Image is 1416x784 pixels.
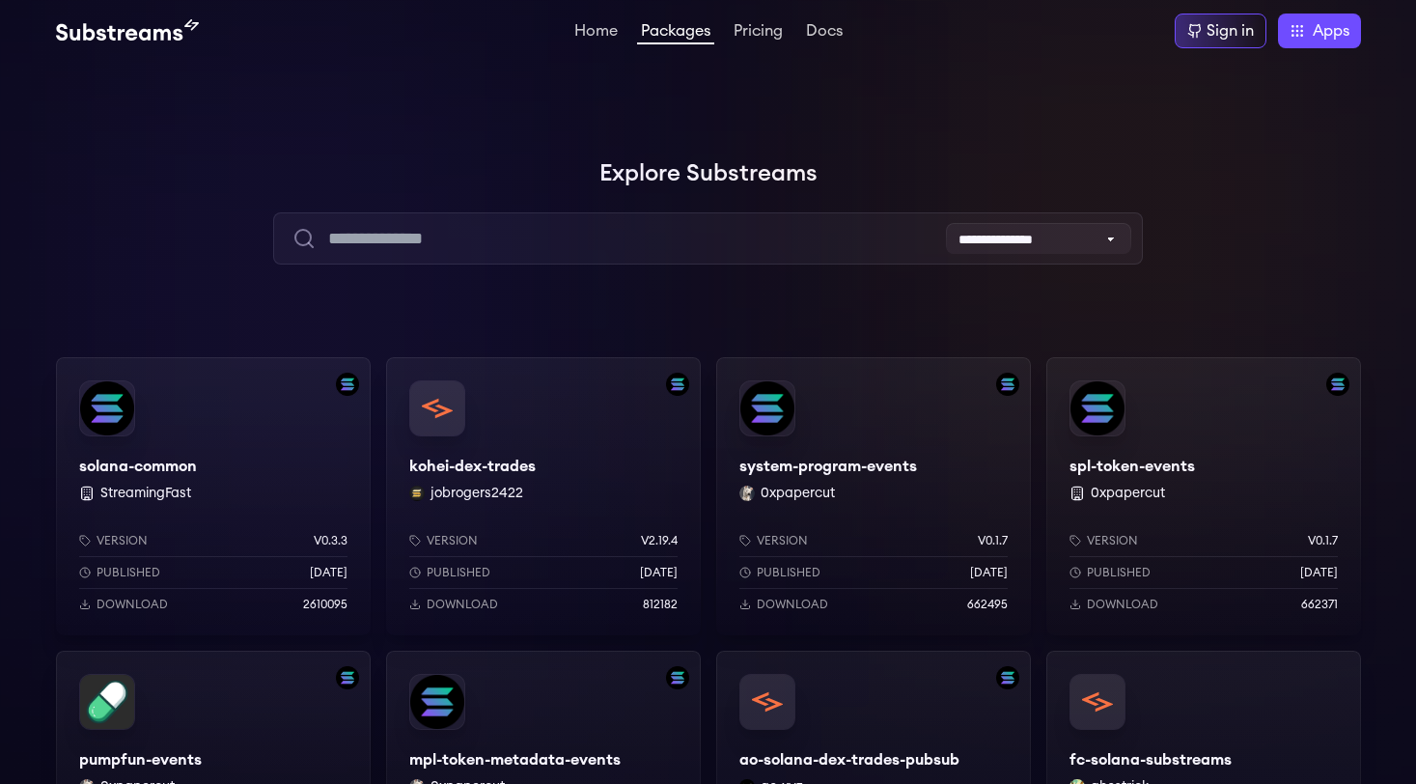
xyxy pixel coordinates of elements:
a: Filter by solana networksystem-program-eventssystem-program-events0xpapercut 0xpapercutVersionv0.... [716,357,1031,635]
h1: Explore Substreams [56,154,1361,193]
p: Version [757,533,808,548]
p: Version [427,533,478,548]
img: Filter by solana network [336,666,359,689]
p: Published [1087,565,1151,580]
a: Filter by solana networkkohei-dex-tradeskohei-dex-tradesjobrogers2422 jobrogers2422Versionv2.19.4... [386,357,701,635]
p: Version [1087,533,1138,548]
p: Version [97,533,148,548]
p: Published [757,565,820,580]
p: Published [97,565,160,580]
img: Filter by solana network [996,666,1019,689]
img: Substream's logo [56,19,199,42]
div: Sign in [1207,19,1254,42]
img: Filter by solana network [336,373,359,396]
p: Download [757,597,828,612]
img: Filter by solana network [1326,373,1349,396]
p: Published [427,565,490,580]
p: 2610095 [303,597,347,612]
a: Pricing [730,23,787,42]
p: Download [1087,597,1158,612]
p: v0.1.7 [978,533,1008,548]
p: 662495 [967,597,1008,612]
p: 812182 [643,597,678,612]
a: Filter by solana networkspl-token-eventsspl-token-events 0xpapercutVersionv0.1.7Published[DATE]Do... [1046,357,1361,635]
button: jobrogers2422 [430,484,523,503]
span: Apps [1313,19,1349,42]
p: v2.19.4 [641,533,678,548]
img: Filter by solana network [996,373,1019,396]
img: Filter by solana network [666,666,689,689]
p: [DATE] [1300,565,1338,580]
button: 0xpapercut [761,484,835,503]
p: [DATE] [310,565,347,580]
a: Filter by solana networksolana-commonsolana-common StreamingFastVersionv0.3.3Published[DATE]Downl... [56,357,371,635]
a: Packages [637,23,714,44]
a: Sign in [1175,14,1266,48]
p: [DATE] [970,565,1008,580]
p: 662371 [1301,597,1338,612]
p: v0.1.7 [1308,533,1338,548]
img: Filter by solana network [666,373,689,396]
button: 0xpapercut [1091,484,1165,503]
p: [DATE] [640,565,678,580]
button: StreamingFast [100,484,191,503]
p: Download [427,597,498,612]
a: Home [570,23,622,42]
p: v0.3.3 [314,533,347,548]
p: Download [97,597,168,612]
a: Docs [802,23,847,42]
